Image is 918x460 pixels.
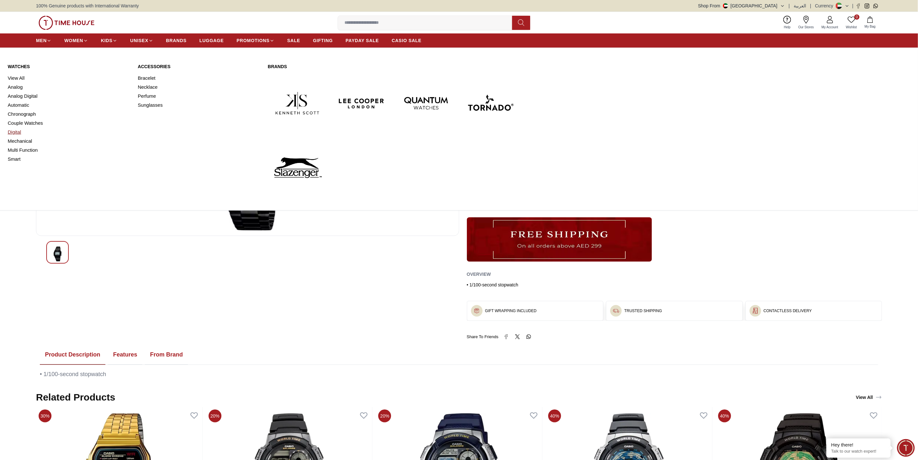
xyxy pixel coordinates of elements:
a: Analog Digital [8,92,130,101]
a: PAYDAY SALE [346,35,379,46]
a: Bracelet [138,74,260,83]
h3: TRUSTED SHIPPING [624,308,662,313]
a: Smart [8,155,130,164]
a: Perfume [138,92,260,101]
img: ... [39,16,94,30]
a: Necklace [138,83,260,92]
button: العربية [794,3,806,9]
a: Mechanical [8,137,130,146]
div: Currency [815,3,836,9]
span: BRANDS [166,37,187,44]
a: Digital [8,128,130,137]
a: 0Wishlist [842,14,861,31]
p: Talk to our watch expert! [831,449,886,454]
a: Whatsapp [873,4,878,8]
span: 20% [379,410,391,422]
span: Share To Friends [467,334,499,340]
span: Our Stores [796,25,816,30]
span: Wishlist [843,25,860,30]
a: Couple Watches [8,119,130,128]
div: View All [856,394,882,401]
img: CASIO Unisex Digital Grey Dial Watch - B640WB-1ADF [52,247,63,261]
a: View All [855,393,883,402]
span: LUGGAGE [200,37,224,44]
a: Watches [8,63,130,70]
button: Product Description [40,345,105,365]
a: GIFTING [313,35,333,46]
span: WOMEN [64,37,83,44]
h3: GIFT WRAPPING INCLUDED [485,308,537,313]
a: Analog [8,83,130,92]
div: • 1/100-second stopwatch [467,282,882,288]
span: My Bag [862,24,878,29]
a: Brands [268,63,520,70]
span: GIFTING [313,37,333,44]
span: CASIO SALE [392,37,422,44]
span: UNISEX [130,37,148,44]
span: PROMOTIONS [236,37,270,44]
div: Chat Widget [897,439,915,457]
img: Quantum [397,74,456,133]
div: • 1/100-second stopwatch [40,370,878,379]
h2: Overview [467,269,491,279]
img: United Arab Emirates [723,3,728,8]
a: SALE [287,35,300,46]
a: Chronograph [8,110,130,119]
span: | [789,3,790,9]
h2: Related Products [36,392,115,403]
img: Slazenger [268,138,327,197]
span: 20% [209,410,221,422]
span: 100% Genuine products with International Warranty [36,3,139,9]
span: PAYDAY SALE [346,37,379,44]
img: ... [474,308,480,314]
button: Shop From[GEOGRAPHIC_DATA] [698,3,785,9]
span: 40% [718,410,731,422]
img: ... [752,308,759,314]
a: Help [780,14,795,31]
span: | [810,3,811,9]
span: MEN [36,37,47,44]
a: Instagram [865,4,869,8]
a: Accessories [138,63,260,70]
a: View All [8,74,130,83]
div: Hey there! [831,442,886,448]
a: CASIO SALE [392,35,422,46]
a: Multi Function [8,146,130,155]
img: ... [613,308,619,314]
span: Help [781,25,793,30]
a: BRANDS [166,35,187,46]
span: 0 [854,14,860,20]
a: WOMEN [64,35,88,46]
span: My Account [819,25,841,30]
a: LUGGAGE [200,35,224,46]
span: 40% [548,410,561,422]
h3: CONTACTLESS DELIVERY [764,308,812,313]
a: Automatic [8,101,130,110]
span: | [852,3,853,9]
button: From Brand [145,345,188,365]
img: Lee Cooper [332,74,391,133]
a: PROMOTIONS [236,35,274,46]
a: Our Stores [795,14,818,31]
span: KIDS [101,37,112,44]
a: Sunglasses [138,101,260,110]
a: MEN [36,35,51,46]
button: My Bag [861,15,879,30]
a: KIDS [101,35,117,46]
span: SALE [287,37,300,44]
a: UNISEX [130,35,153,46]
span: 30% [39,410,51,422]
img: Kenneth Scott [268,74,327,133]
a: Facebook [856,4,861,8]
button: Features [108,345,142,365]
img: ... [467,217,652,262]
img: Tornado [461,74,520,133]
